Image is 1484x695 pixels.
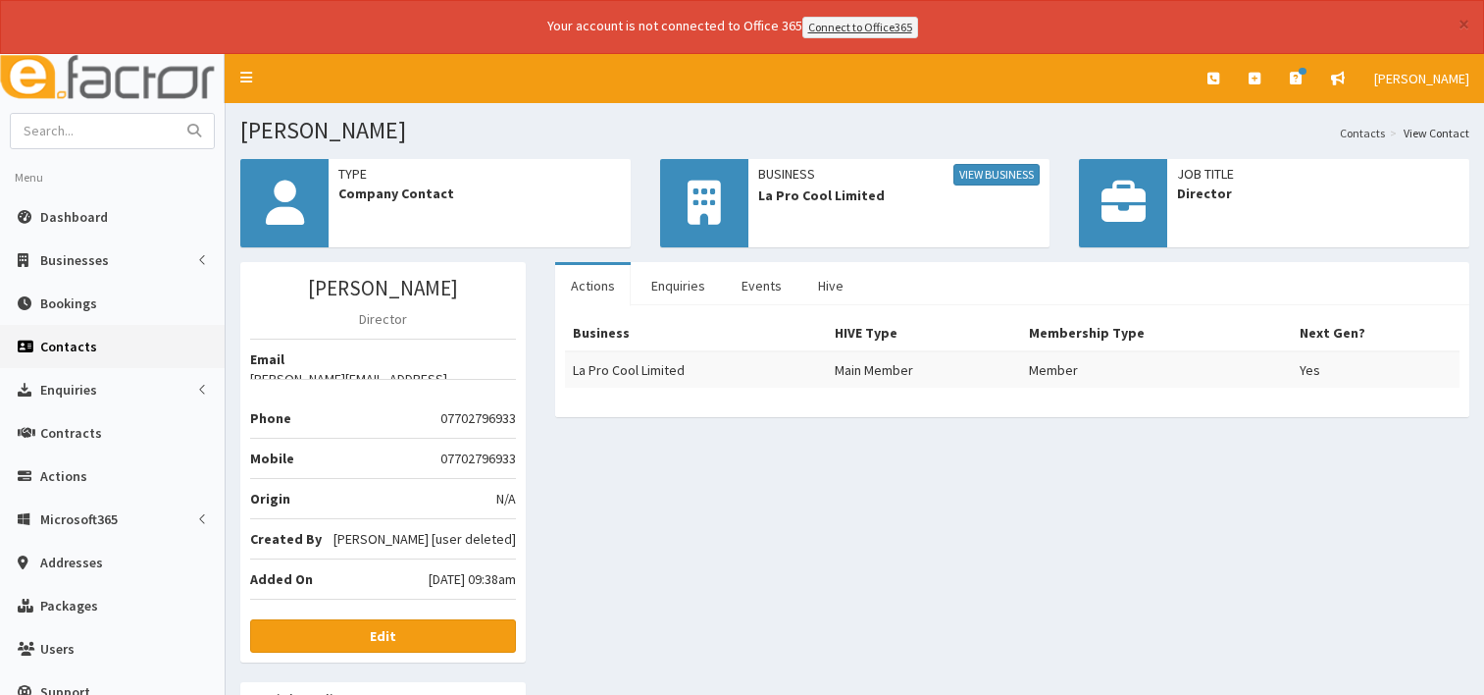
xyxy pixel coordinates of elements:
[1385,125,1469,141] li: View Contact
[758,164,1041,186] span: Business
[40,338,97,355] span: Contacts
[250,369,516,408] span: [PERSON_NAME][EMAIL_ADDRESS][DOMAIN_NAME]
[802,17,918,38] a: Connect to Office365
[40,510,118,528] span: Microsoft365
[333,529,516,549] span: [PERSON_NAME] [user deleted]
[250,277,516,299] h3: [PERSON_NAME]
[40,597,98,615] span: Packages
[40,554,103,571] span: Addresses
[40,294,97,312] span: Bookings
[1177,164,1459,184] span: Job Title
[565,351,828,388] td: La Pro Cool Limited
[440,408,516,428] span: 07702796933
[496,489,516,508] span: N/A
[1021,315,1292,351] th: Membership Type
[440,449,516,468] span: 07702796933
[40,381,97,399] span: Enquiries
[1359,54,1484,103] a: [PERSON_NAME]
[11,114,176,148] input: Search...
[827,315,1021,351] th: HIVE Type
[40,640,75,658] span: Users
[429,569,516,589] span: [DATE] 09:38am
[1021,351,1292,388] td: Member
[240,118,1469,143] h1: [PERSON_NAME]
[1292,351,1459,388] td: Yes
[953,164,1040,186] a: View Business
[1292,315,1459,351] th: Next Gen?
[250,450,294,467] b: Mobile
[1177,184,1459,203] span: Director
[250,409,291,427] b: Phone
[250,619,516,653] a: Edit
[40,424,102,442] span: Contracts
[758,186,1041,205] span: La Pro Cool Limited
[40,208,108,226] span: Dashboard
[726,265,797,306] a: Events
[40,467,87,485] span: Actions
[802,265,859,306] a: Hive
[250,490,290,508] b: Origin
[159,16,1306,38] div: Your account is not connected to Office 365
[250,309,516,329] p: Director
[636,265,721,306] a: Enquiries
[1458,14,1469,34] button: ×
[40,251,109,269] span: Businesses
[250,530,322,548] b: Created By
[1374,70,1469,87] span: [PERSON_NAME]
[370,627,396,645] b: Edit
[827,351,1021,388] td: Main Member
[338,164,621,184] span: Type
[338,184,621,203] span: Company Contact
[565,315,828,351] th: Business
[1340,125,1385,141] a: Contacts
[250,350,284,368] b: Email
[250,570,313,588] b: Added On
[555,265,631,306] a: Actions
